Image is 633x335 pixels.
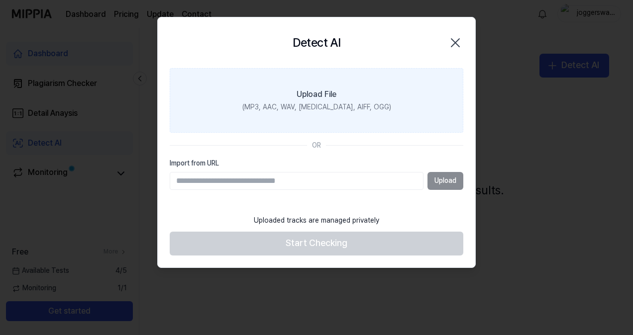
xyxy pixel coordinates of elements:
h2: Detect AI [293,33,341,52]
label: Import from URL [170,158,463,168]
div: OR [312,141,321,151]
div: Upload File [297,88,336,100]
div: Uploaded tracks are managed privately [248,210,385,232]
div: (MP3, AAC, WAV, [MEDICAL_DATA], AIFF, OGG) [242,102,391,112]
